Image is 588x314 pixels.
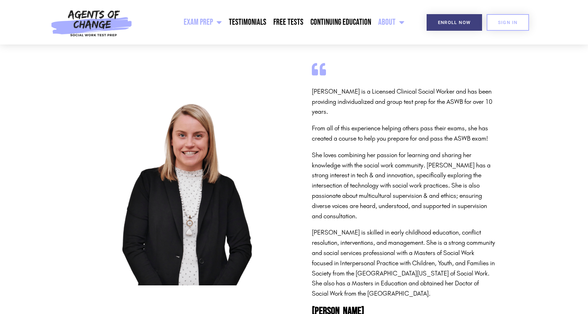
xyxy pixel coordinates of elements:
p: [PERSON_NAME] is a Licensed Clinical Social Worker and has been providing individualized and grou... [312,87,495,117]
p: From all of this experience helping others pass their exams, she has created a course to help you... [312,123,495,144]
nav: Menu [136,13,408,31]
a: SIGN IN [487,14,529,31]
a: Enroll Now [427,14,482,31]
a: Exam Prep [180,13,225,31]
a: Testimonials [225,13,270,31]
p: [PERSON_NAME] is skilled in early childhood education, conflict resolution, interventions, and ma... [312,227,495,299]
a: About [375,13,408,31]
span: SIGN IN [498,20,518,25]
a: Continuing Education [307,13,375,31]
p: She loves combining her passion for learning and sharing her knowledge with the social work commu... [312,150,495,221]
a: Free Tests [270,13,307,31]
span: Enroll Now [438,20,471,25]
